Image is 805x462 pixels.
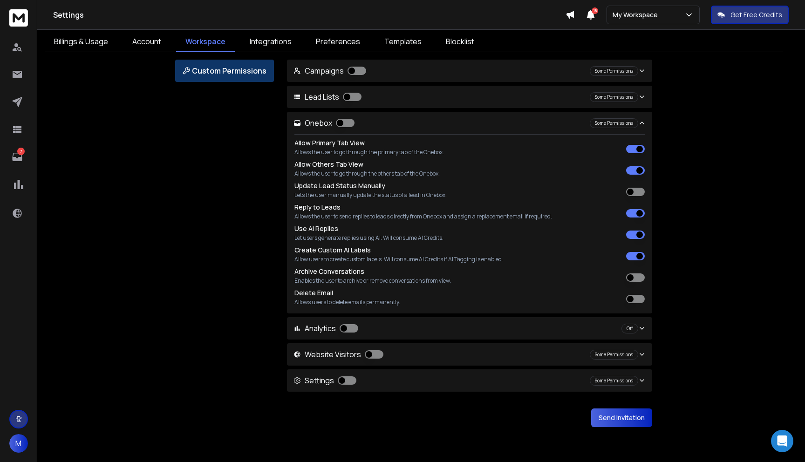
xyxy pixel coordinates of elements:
span: 16 [592,7,598,14]
p: Enables the user to archive or remove conversations from view. [294,277,451,285]
div: Some Permissions [590,92,638,102]
p: Website Visitors [293,349,383,360]
label: Archive Conversations [294,267,364,276]
h1: Settings [53,9,566,20]
button: Onebox Some Permissions [287,112,652,134]
button: Campaigns Some Permissions [287,60,652,82]
div: Off [621,324,638,333]
div: Onebox Some Permissions [287,134,652,313]
a: Templates [375,32,431,52]
label: Use AI Replies [294,224,338,233]
button: Website Visitors Some Permissions [287,343,652,366]
p: Lead Lists [293,91,362,102]
p: Get Free Credits [730,10,782,20]
div: Open Intercom Messenger [771,430,793,452]
button: M [9,434,28,453]
a: Integrations [240,32,301,52]
div: Some Permissions [590,350,638,360]
p: Onebox [293,117,355,129]
label: Allow Others Tab View [294,160,363,169]
p: Settings [293,375,356,386]
button: Lead Lists Some Permissions [287,86,652,108]
p: Campaigns [293,65,366,76]
p: Let users generate replies using AI. Will consume AI Credits. [294,234,443,242]
label: Allow Primary Tab View [294,138,365,147]
p: Analytics [293,323,358,334]
a: 7 [8,148,27,166]
p: Allows the user to go through the others tab of the Onebox. [294,170,440,177]
p: Allow users to create custom labels. Will consume AI Credits if AI Tagging is enabled. [294,256,503,263]
a: Billings & Usage [45,32,117,52]
div: Some Permissions [590,118,638,128]
a: Workspace [176,32,235,52]
label: Delete Email [294,288,333,297]
label: Reply to Leads [294,203,341,211]
a: Account [123,32,171,52]
button: Settings Some Permissions [287,369,652,392]
p: 7 [17,148,25,155]
button: Send Invitation [591,408,652,427]
a: Blocklist [437,32,484,52]
div: Some Permissions [590,66,638,76]
p: My Workspace [613,10,662,20]
label: Update Lead Status Manually [294,181,385,190]
button: Get Free Credits [711,6,789,24]
p: Custom Permissions [183,65,266,76]
p: Lets the user manually update the status of a lead in Onebox. [294,191,447,199]
a: Preferences [307,32,369,52]
button: Analytics Off [287,317,652,340]
label: Create Custom AI Labels [294,245,371,254]
p: Allows the user to send replies to leads directly from Onebox and assign a replacement email if r... [294,213,552,220]
p: Allows users to delete emails permanently. [294,299,400,306]
p: Allows the user to go through the primary tab of the Onebox. [294,149,444,156]
div: Some Permissions [590,376,638,386]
